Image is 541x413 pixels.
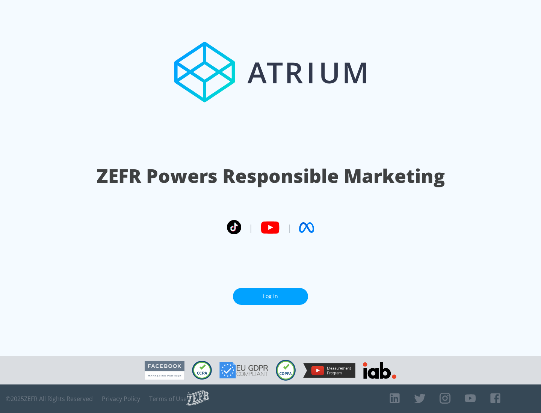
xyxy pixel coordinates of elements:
img: Facebook Marketing Partner [145,361,184,380]
span: | [287,222,292,233]
span: | [249,222,253,233]
img: YouTube Measurement Program [303,363,355,378]
img: CCPA Compliant [192,361,212,380]
img: COPPA Compliant [276,360,296,381]
img: GDPR Compliant [219,362,268,378]
span: © 2025 ZEFR All Rights Reserved [6,395,93,402]
img: IAB [363,362,396,379]
a: Terms of Use [149,395,187,402]
a: Privacy Policy [102,395,140,402]
a: Log In [233,288,308,305]
h1: ZEFR Powers Responsible Marketing [97,163,445,189]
